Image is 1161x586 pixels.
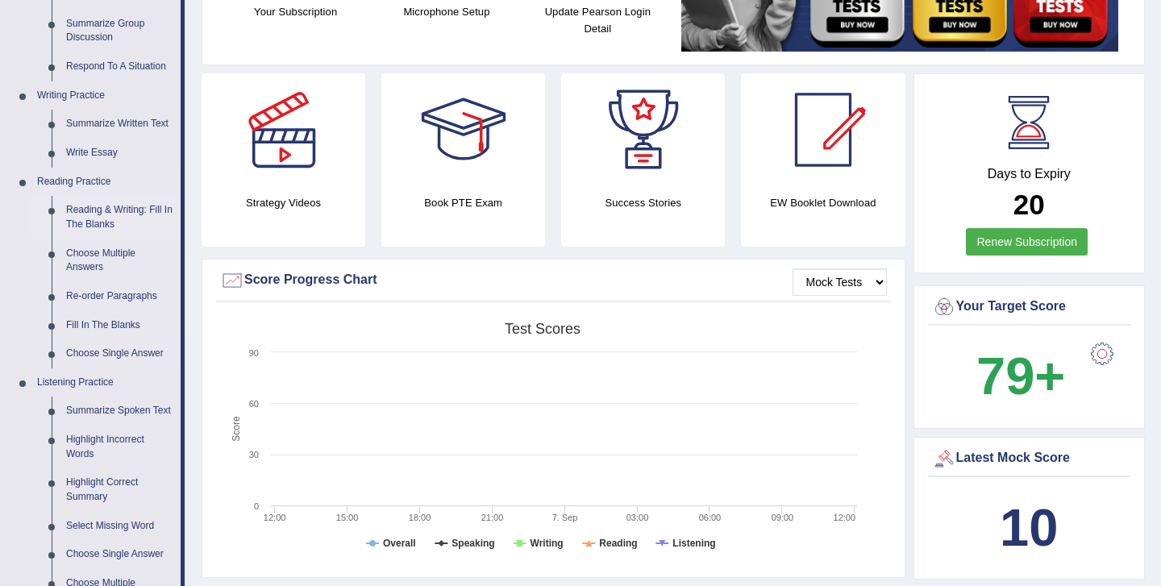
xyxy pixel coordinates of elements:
h4: Your Subscription [228,3,363,20]
a: Listening Practice [30,368,181,397]
a: Choose Single Answer [59,339,181,368]
b: 20 [1013,189,1045,220]
a: Highlight Incorrect Words [59,426,181,468]
a: Select Missing Word [59,512,181,541]
tspan: 7. Sep [552,513,578,522]
h4: Days to Expiry [932,167,1127,181]
div: Latest Mock Score [932,447,1127,471]
text: 15:00 [336,513,359,522]
tspan: Speaking [451,538,494,549]
div: Score Progress Chart [220,268,887,293]
h4: Success Stories [561,194,725,211]
text: 09:00 [772,513,794,522]
tspan: Listening [672,538,715,549]
a: Respond To A Situation [59,52,181,81]
text: 12:00 [264,513,286,522]
text: 90 [249,348,259,358]
a: Fill In The Blanks [59,311,181,340]
a: Writing Practice [30,81,181,110]
a: Summarize Written Text [59,110,181,139]
a: Reading Practice [30,168,181,197]
a: Write Essay [59,139,181,168]
tspan: Score [231,416,242,442]
text: 12:00 [834,513,856,522]
a: Highlight Correct Summary [59,468,181,511]
a: Renew Subscription [966,228,1088,256]
h4: EW Booklet Download [741,194,905,211]
h4: Strategy Videos [202,194,365,211]
text: 06:00 [699,513,722,522]
a: Choose Single Answer [59,540,181,569]
b: 10 [1000,498,1058,557]
tspan: Reading [599,538,637,549]
h4: Book PTE Exam [381,194,545,211]
text: 30 [249,450,259,459]
text: 0 [254,501,259,511]
text: 60 [249,399,259,409]
a: Reading & Writing: Fill In The Blanks [59,196,181,239]
h4: Update Pearson Login Detail [531,3,665,37]
a: Re-order Paragraphs [59,282,181,311]
div: Your Target Score [932,295,1127,319]
a: Summarize Group Discussion [59,10,181,52]
text: 03:00 [626,513,649,522]
tspan: Writing [531,538,564,549]
a: Summarize Spoken Text [59,397,181,426]
h4: Microphone Setup [379,3,514,20]
tspan: Test scores [505,321,580,337]
a: Choose Multiple Answers [59,239,181,282]
text: 21:00 [481,513,504,522]
tspan: Overall [383,538,416,549]
b: 79+ [976,347,1065,405]
text: 18:00 [409,513,431,522]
